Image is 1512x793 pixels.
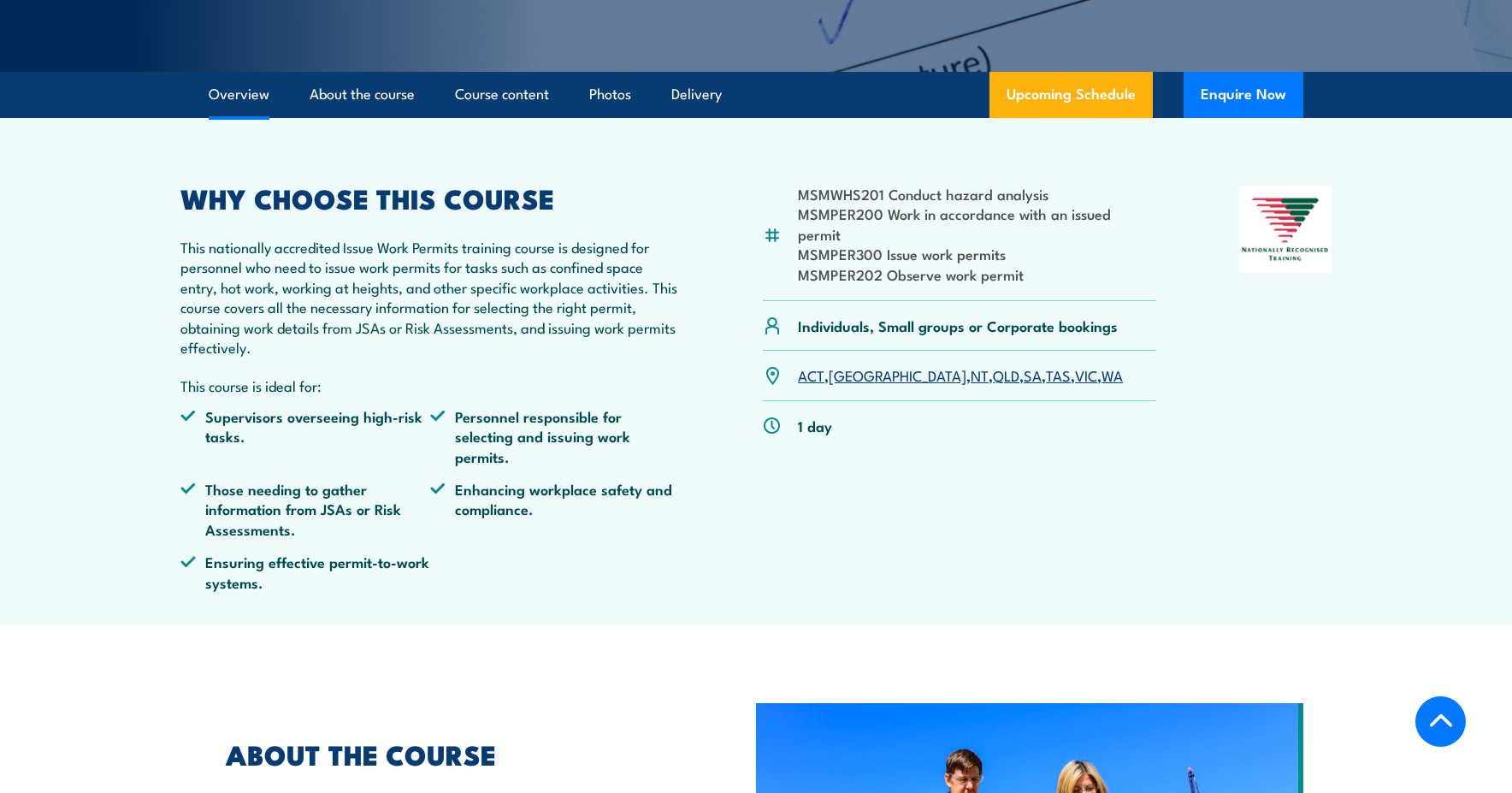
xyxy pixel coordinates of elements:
[430,479,680,539] li: Enhancing workplace safety and compliance.
[798,204,1156,244] li: MSMPER200 Work in accordance with an issued permit
[589,72,631,117] a: Photos
[180,552,430,592] li: Ensuring effective permit-to-work systems.
[671,72,722,117] a: Delivery
[180,237,680,357] p: This nationally accredited Issue Work Permits training course is designed for personnel who need ...
[455,72,549,117] a: Course content
[989,72,1153,118] a: Upcoming Schedule
[180,376,680,395] p: This course is ideal for:
[226,742,677,766] h2: ABOUT THE COURSE
[1184,72,1303,118] button: Enquire Now
[180,479,430,539] li: Those needing to gather information from JSAs or Risk Assessments.
[798,364,824,385] a: ACT
[798,416,832,435] p: 1 day
[971,364,989,385] a: NT
[430,406,680,466] li: Personnel responsible for selecting and issuing work permits.
[798,316,1118,335] p: Individuals, Small groups or Corporate bookings
[1102,364,1123,385] a: WA
[180,406,430,466] li: Supervisors overseeing high-risk tasks.
[798,244,1156,263] li: MSMPER300 Issue work permits
[1239,186,1332,273] img: Nationally Recognised Training logo.
[829,364,966,385] a: [GEOGRAPHIC_DATA]
[993,364,1019,385] a: QLD
[798,184,1156,204] li: MSMWHS201 Conduct hazard analysis
[1046,364,1071,385] a: TAS
[798,365,1123,385] p: , , , , , , ,
[209,72,269,117] a: Overview
[1024,364,1042,385] a: SA
[310,72,415,117] a: About the course
[1075,364,1097,385] a: VIC
[180,186,680,210] h2: WHY CHOOSE THIS COURSE
[798,264,1156,284] li: MSMPER202 Observe work permit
